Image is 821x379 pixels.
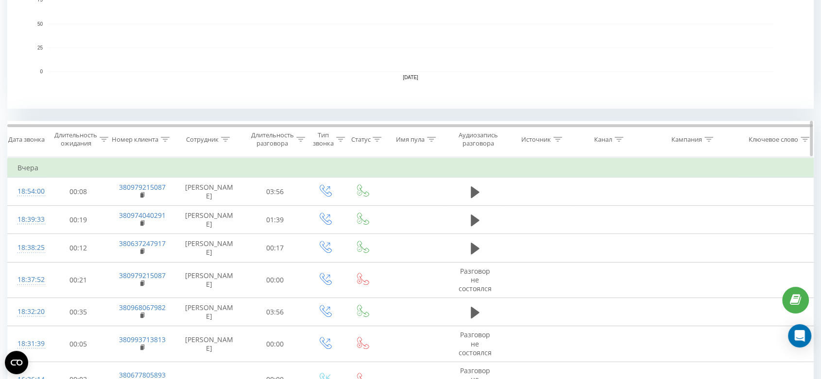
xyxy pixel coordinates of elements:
div: Номер клиента [112,135,158,144]
td: [PERSON_NAME] [174,262,243,298]
text: 50 [37,21,43,27]
td: 00:17 [244,234,306,262]
td: 00:05 [47,326,109,362]
td: [PERSON_NAME] [174,178,243,206]
td: [PERSON_NAME] [174,326,243,362]
td: 00:12 [47,234,109,262]
div: Длительность разговора [251,131,294,148]
td: 00:21 [47,262,109,298]
td: [PERSON_NAME] [174,234,243,262]
div: 18:31:39 [17,334,37,353]
span: Разговор не состоялся [459,266,492,293]
div: Сотрудник [186,135,219,144]
button: Open CMP widget [5,351,28,374]
div: Источник [521,135,551,144]
td: 00:08 [47,178,109,206]
div: Статус [351,135,370,144]
text: 0 [40,69,43,74]
span: Разговор не состоялся [459,330,492,357]
div: Тип звонка [313,131,334,148]
text: [DATE] [403,75,418,80]
div: Ключевое слово [749,135,798,144]
div: 18:39:33 [17,210,37,229]
div: Дата звонка [8,135,45,144]
div: Аудиозапись разговора [454,131,502,148]
td: 01:39 [244,206,306,234]
a: 380968067982 [119,303,166,312]
div: Канал [594,135,612,144]
a: 380993713813 [119,335,166,344]
td: 00:00 [244,326,306,362]
div: 18:38:25 [17,238,37,257]
td: 03:56 [244,298,306,326]
td: Вчера [8,158,814,178]
a: 380979215087 [119,271,166,280]
td: 00:19 [47,206,109,234]
td: [PERSON_NAME] [174,206,243,234]
div: Длительность ожидания [54,131,97,148]
a: 380637247917 [119,239,166,248]
div: Имя пула [396,135,425,144]
td: 00:00 [244,262,306,298]
td: [PERSON_NAME] [174,298,243,326]
a: 380979215087 [119,182,166,192]
div: Кампания [671,135,702,144]
td: 00:35 [47,298,109,326]
div: 18:37:52 [17,270,37,289]
td: 03:56 [244,178,306,206]
text: 25 [37,45,43,50]
a: 380974040291 [119,211,166,220]
div: 18:32:20 [17,302,37,321]
div: Open Intercom Messenger [788,324,811,347]
div: 18:54:00 [17,182,37,201]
